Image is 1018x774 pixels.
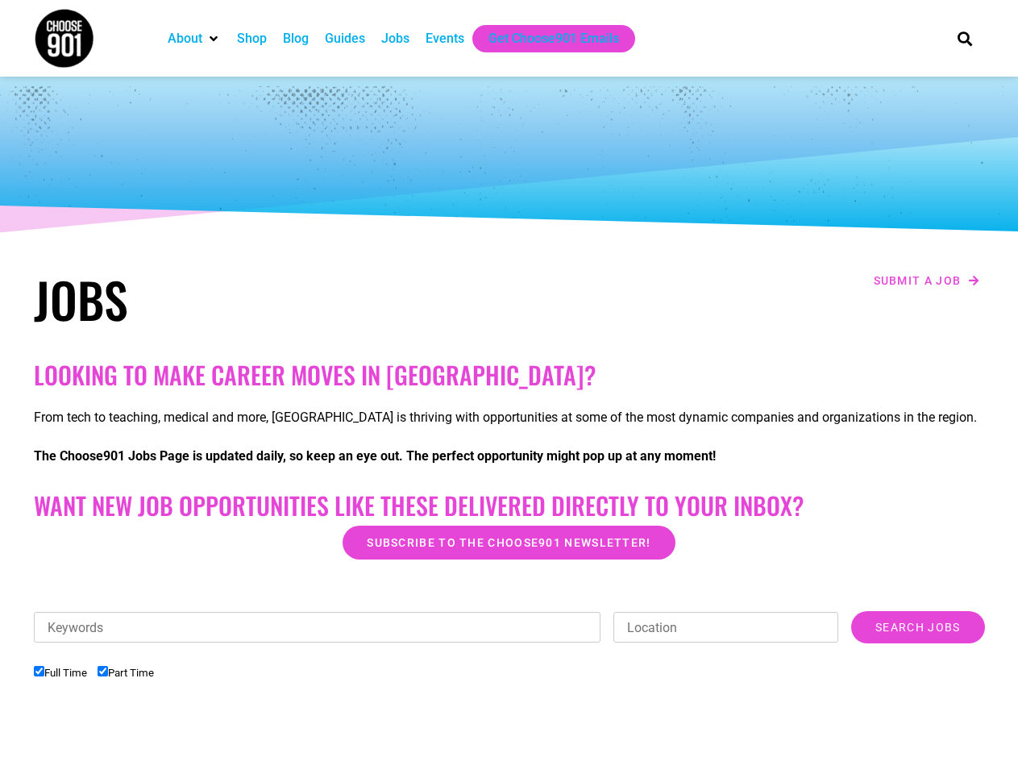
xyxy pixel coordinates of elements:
[951,25,978,52] div: Search
[160,25,930,52] nav: Main nav
[34,448,716,464] strong: The Choose901 Jobs Page is updated daily, so keep an eye out. The perfect opportunity might pop u...
[367,537,650,548] span: Subscribe to the Choose901 newsletter!
[34,270,501,328] h1: Jobs
[869,270,985,291] a: Submit a job
[325,29,365,48] a: Guides
[34,612,601,643] input: Keywords
[34,666,44,676] input: Full Time
[426,29,464,48] a: Events
[381,29,409,48] a: Jobs
[98,667,154,679] label: Part Time
[34,360,985,389] h2: Looking to make career moves in [GEOGRAPHIC_DATA]?
[168,29,202,48] a: About
[34,408,985,427] p: From tech to teaching, medical and more, [GEOGRAPHIC_DATA] is thriving with opportunities at some...
[343,526,675,560] a: Subscribe to the Choose901 newsletter!
[874,275,962,286] span: Submit a job
[237,29,267,48] a: Shop
[34,491,985,520] h2: Want New Job Opportunities like these Delivered Directly to your Inbox?
[283,29,309,48] a: Blog
[34,667,87,679] label: Full Time
[488,29,619,48] a: Get Choose901 Emails
[98,666,108,676] input: Part Time
[160,25,229,52] div: About
[851,611,984,643] input: Search Jobs
[613,612,838,643] input: Location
